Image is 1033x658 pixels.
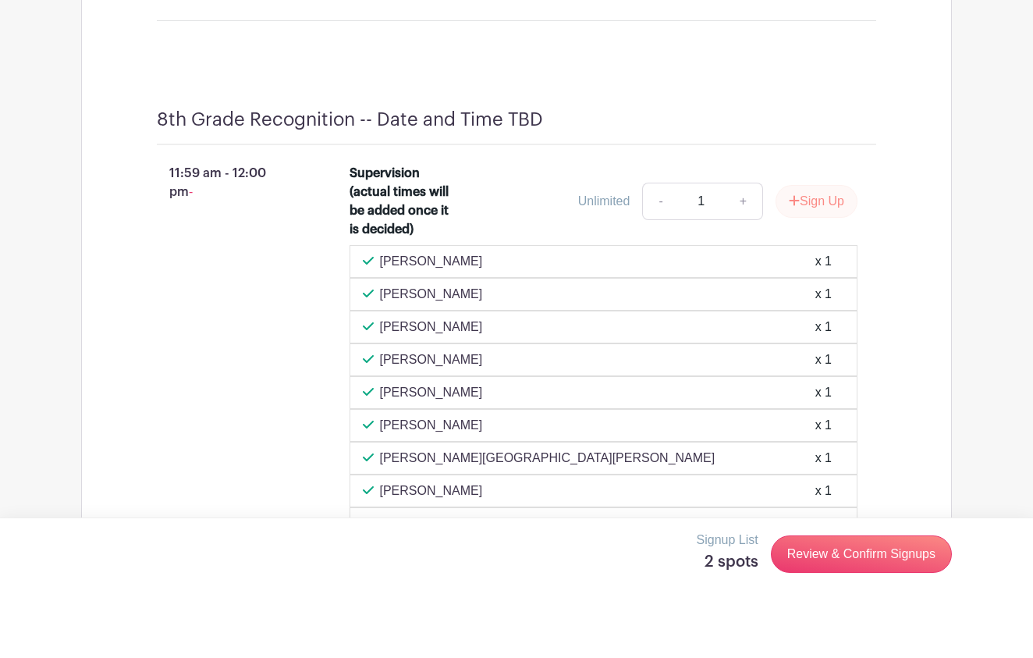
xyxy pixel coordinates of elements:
p: [PERSON_NAME] [380,26,483,44]
p: [PERSON_NAME] [380,380,483,399]
div: x 1 [815,315,832,333]
div: x 1 [815,413,832,432]
p: [PERSON_NAME] [380,315,483,333]
p: [PERSON_NAME][GEOGRAPHIC_DATA][PERSON_NAME] [380,511,715,530]
button: Sign Up [776,247,857,280]
p: [PERSON_NAME] [380,347,483,366]
div: Unlimited [578,254,630,273]
a: Review & Confirm Signups [771,598,952,635]
p: [PERSON_NAME] [380,478,483,497]
p: [PERSON_NAME] [380,446,483,464]
div: x 1 [815,544,832,563]
p: [PERSON_NAME] [380,413,483,432]
div: x 1 [815,347,832,366]
h5: 2 spots [697,615,758,634]
div: x 1 [815,380,832,399]
a: - [642,245,678,283]
p: 11:59 am - 12:00 pm [132,220,325,270]
div: x 1 [815,478,832,497]
a: + [724,245,763,283]
div: x 1 [815,511,832,530]
span: - [189,247,193,261]
p: [PERSON_NAME] [380,544,483,563]
p: [PERSON_NAME] [380,577,483,596]
h4: 8th Grade Recognition -- Date and Time TBD [157,171,543,194]
p: Signup List [697,593,758,612]
div: x 1 [815,577,832,596]
div: x 1 [815,446,832,464]
div: x 1 [815,26,832,44]
div: Supervision (actual times will be added once it is decided) [350,226,458,301]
